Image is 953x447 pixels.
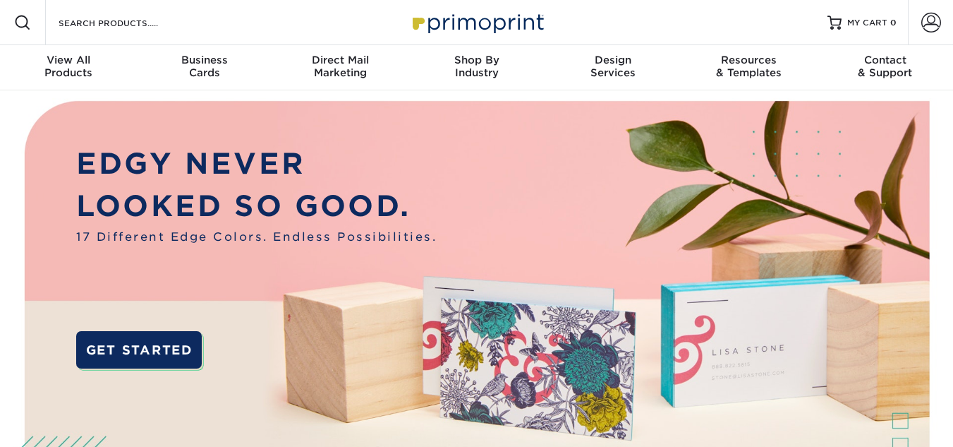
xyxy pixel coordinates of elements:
[57,14,195,31] input: SEARCH PRODUCTS.....
[681,54,817,66] span: Resources
[272,54,408,66] span: Direct Mail
[681,45,817,90] a: Resources& Templates
[890,18,897,28] span: 0
[76,331,202,369] a: GET STARTED
[681,54,817,79] div: & Templates
[272,45,408,90] a: Direct MailMarketing
[406,7,547,37] img: Primoprint
[272,54,408,79] div: Marketing
[817,54,953,79] div: & Support
[817,45,953,90] a: Contact& Support
[408,45,545,90] a: Shop ByIndustry
[76,228,437,245] span: 17 Different Edge Colors. Endless Possibilities.
[545,54,681,66] span: Design
[408,54,545,79] div: Industry
[545,54,681,79] div: Services
[408,54,545,66] span: Shop By
[136,45,272,90] a: BusinessCards
[847,17,887,29] span: MY CART
[76,143,437,186] p: EDGY NEVER
[136,54,272,66] span: Business
[136,54,272,79] div: Cards
[817,54,953,66] span: Contact
[545,45,681,90] a: DesignServices
[76,185,437,228] p: LOOKED SO GOOD.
